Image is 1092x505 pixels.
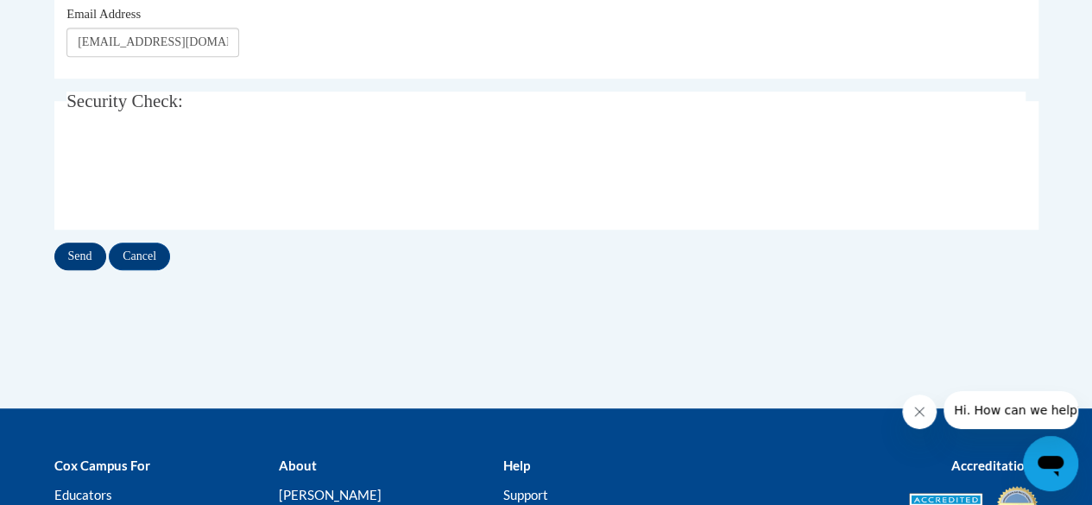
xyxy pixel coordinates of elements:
a: Support [502,487,547,502]
a: Educators [54,487,112,502]
b: Accreditations [951,458,1038,473]
span: Hi. How can we help? [10,12,140,26]
iframe: Message from company [944,391,1078,429]
iframe: Button to launch messaging window [1023,436,1078,491]
span: Security Check: [66,91,183,111]
b: Help [502,458,529,473]
input: Send [54,243,106,270]
b: Cox Campus For [54,458,150,473]
input: Email [66,28,239,57]
iframe: Close message [902,395,937,429]
input: Cancel [109,243,170,270]
iframe: reCAPTCHA [66,141,329,208]
b: About [278,458,316,473]
span: Email Address [66,7,141,21]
